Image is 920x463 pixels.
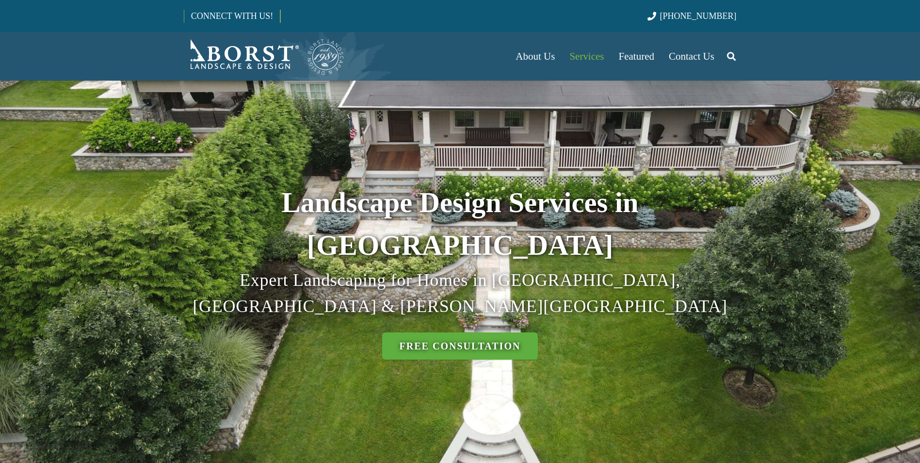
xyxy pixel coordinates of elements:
[647,11,736,21] a: [PHONE_NUMBER]
[193,270,727,316] span: Expert Landscaping for Homes in [GEOGRAPHIC_DATA], [GEOGRAPHIC_DATA] & [PERSON_NAME][GEOGRAPHIC_D...
[508,32,562,81] a: About Us
[612,32,662,81] a: Featured
[569,50,604,62] span: Services
[382,332,538,360] a: Free Consultation
[562,32,611,81] a: Services
[662,32,722,81] a: Contact Us
[281,187,638,261] strong: Landscape Design Services in [GEOGRAPHIC_DATA]
[619,50,654,62] span: Featured
[669,50,714,62] span: Contact Us
[184,4,280,28] a: CONNECT WITH US!
[660,11,737,21] span: [PHONE_NUMBER]
[184,37,345,76] a: Borst-Logo
[516,50,555,62] span: About Us
[722,44,741,68] a: Search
